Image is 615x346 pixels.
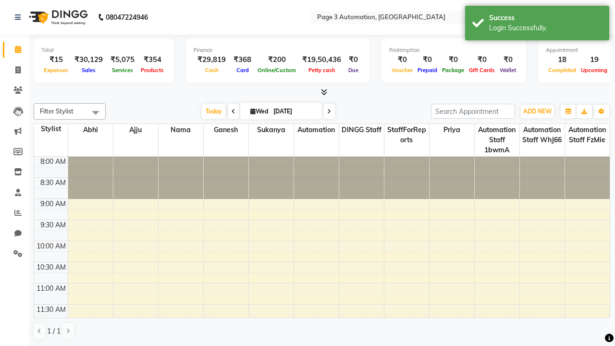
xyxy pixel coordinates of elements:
[389,46,518,54] div: Redemption
[194,46,362,54] div: Finance
[35,241,68,251] div: 10:00 AM
[415,54,440,65] div: ₹0
[546,54,578,65] div: 18
[497,54,518,65] div: ₹0
[71,54,107,65] div: ₹30,129
[345,54,362,65] div: ₹0
[234,67,251,74] span: Card
[578,67,610,74] span: Upcoming
[431,104,515,119] input: Search Appointment
[79,67,98,74] span: Sales
[204,124,248,136] span: Ganesh
[520,124,565,146] span: Automation Staff WhJ66
[35,305,68,315] div: 11:30 AM
[565,124,610,146] span: Automation Staff fzMie
[306,67,338,74] span: Petty cash
[113,124,158,136] span: Ajju
[298,54,345,65] div: ₹19,50,436
[202,104,226,119] span: Today
[47,326,61,336] span: 1 / 1
[248,108,271,115] span: Wed
[467,67,497,74] span: Gift Cards
[389,54,415,65] div: ₹0
[138,67,166,74] span: Products
[440,54,467,65] div: ₹0
[255,67,298,74] span: Online/Custom
[194,54,230,65] div: ₹29,819
[497,67,518,74] span: Wallet
[255,54,298,65] div: ₹200
[38,220,68,230] div: 9:30 AM
[249,124,294,136] span: Sukanya
[106,4,148,31] b: 08047224946
[578,54,610,65] div: 19
[34,124,68,134] div: Stylist
[138,54,166,65] div: ₹354
[389,67,415,74] span: Voucher
[271,104,319,119] input: 2025-10-01
[489,23,602,33] div: Login Successfully.
[546,67,578,74] span: Completed
[467,54,497,65] div: ₹0
[40,107,74,115] span: Filter Stylist
[38,199,68,209] div: 9:00 AM
[38,178,68,188] div: 8:30 AM
[35,262,68,272] div: 10:30 AM
[25,4,90,31] img: logo
[475,124,519,156] span: Automation Staff 1bwmA
[41,54,71,65] div: ₹15
[294,124,339,136] span: Automation
[384,124,429,146] span: StaffForReports
[107,54,138,65] div: ₹5,075
[159,124,203,136] span: Nama
[521,105,554,118] button: ADD NEW
[68,124,113,136] span: Abhi
[110,67,135,74] span: Services
[230,54,255,65] div: ₹368
[38,157,68,167] div: 8:00 AM
[203,67,221,74] span: Cash
[415,67,440,74] span: Prepaid
[346,67,361,74] span: Due
[35,284,68,294] div: 11:00 AM
[523,108,552,115] span: ADD NEW
[489,13,602,23] div: Success
[41,67,71,74] span: Expenses
[339,124,384,136] span: DINGG Staff
[41,46,166,54] div: Total
[440,67,467,74] span: Package
[430,124,474,136] span: Priya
